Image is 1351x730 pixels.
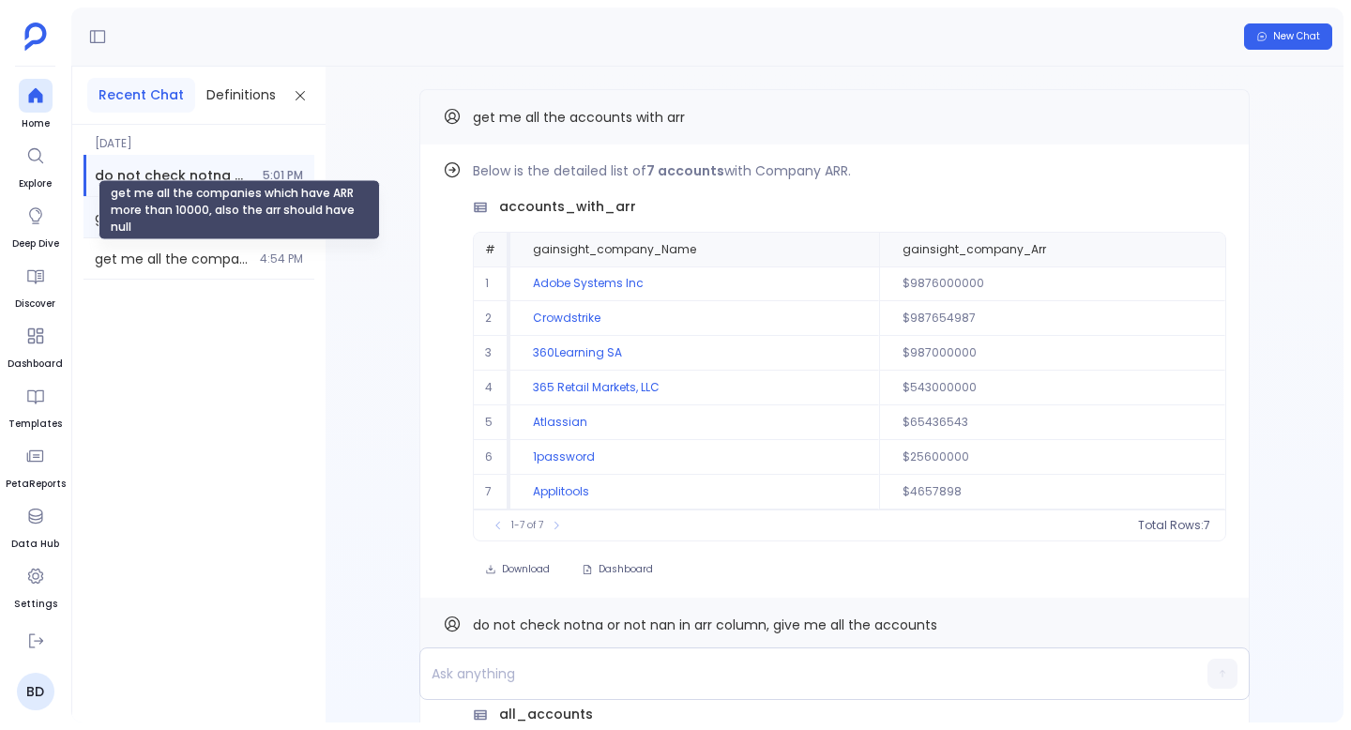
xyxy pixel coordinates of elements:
td: $987654987 [879,301,1225,336]
span: get me all the accounts with arr [473,108,685,127]
div: get me all the companies which have ARR more than 10000, also the arr should have null [99,180,380,240]
td: 1 [474,266,510,301]
span: # [485,241,495,257]
span: do not check notna or not nan in arr column, give me all the accounts [95,166,251,185]
td: 5 [474,405,510,440]
span: Data Hub [11,537,59,552]
span: all_accounts [499,705,593,724]
a: Deep Dive [12,199,59,251]
button: Definitions [195,78,287,113]
a: BD [17,673,54,710]
span: Download [502,563,550,576]
a: PetaReports [6,439,66,492]
span: Home [19,116,53,131]
button: New Chat [1244,23,1332,50]
a: Explore [19,139,53,191]
td: $4657898 [879,475,1225,509]
img: petavue logo [24,23,47,51]
td: $25600000 [879,440,1225,475]
td: 3 [474,336,510,371]
span: [DATE] [83,125,314,151]
span: Explore [19,176,53,191]
button: Recent Chat [87,78,195,113]
span: Templates [8,417,62,432]
td: $987000000 [879,336,1225,371]
span: PetaReports [6,477,66,492]
td: Crowdstrike [510,301,879,336]
span: get me all the companies which have ARR more than 10000, also the arr should have null [95,250,249,268]
span: Total Rows: [1138,518,1204,533]
td: 6 [474,440,510,475]
span: do not check notna or not nan in arr column, give me all the accounts [473,616,937,634]
td: $65436543 [879,405,1225,440]
span: accounts_with_arr [499,197,636,217]
span: 1-7 of 7 [511,518,543,533]
span: Settings [14,597,57,612]
td: $9876000000 [879,266,1225,301]
td: Atlassian [510,405,879,440]
a: Templates [8,379,62,432]
span: Discover [15,297,55,312]
td: 360Learning SA [510,336,879,371]
td: 1password [510,440,879,475]
a: Dashboard [8,319,63,372]
span: New Chat [1273,30,1320,43]
span: 7 [1204,518,1210,533]
strong: 7 accounts [646,161,724,180]
span: Dashboard [599,563,653,576]
span: gainsight_company_Name [533,242,696,257]
td: 2 [474,301,510,336]
a: Data Hub [11,499,59,552]
td: Applitools [510,475,879,509]
a: Discover [15,259,55,312]
span: 4:54 PM [260,251,303,266]
span: Deep Dive [12,236,59,251]
td: 4 [474,371,510,405]
td: 365 Retail Markets, LLC [510,371,879,405]
span: 5:01 PM [263,168,303,183]
td: 7 [474,475,510,509]
button: Download [473,556,562,583]
button: Dashboard [569,556,665,583]
span: gainsight_company_Arr [903,242,1046,257]
td: Adobe Systems Inc [510,266,879,301]
a: Settings [14,559,57,612]
td: $543000000 [879,371,1225,405]
a: Home [19,79,53,131]
p: Below is the detailed list of with Company ARR. [473,160,1226,182]
span: Dashboard [8,357,63,372]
